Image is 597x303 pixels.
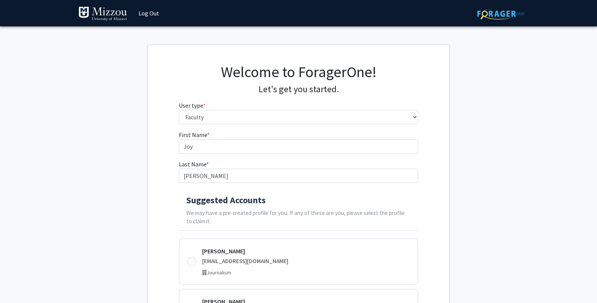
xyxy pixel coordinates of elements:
label: User type [179,101,206,110]
img: ForagerOne Logo [477,8,524,20]
span: First Name [179,131,207,139]
p: We may have a pre-created profile for you. If any of these are you, please select the profile to ... [186,209,411,226]
div: [EMAIL_ADDRESS][DOMAIN_NAME] [202,257,410,266]
div: [PERSON_NAME] [202,247,410,256]
span: Journalism [207,269,231,276]
img: University of Missouri Logo [78,6,127,21]
h4: Suggested Accounts [186,195,411,206]
span: Last Name [179,160,206,168]
h4: Let's get you started. [179,84,419,95]
h1: Welcome to ForagerOne! [179,63,419,81]
iframe: Chat [6,269,32,297]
